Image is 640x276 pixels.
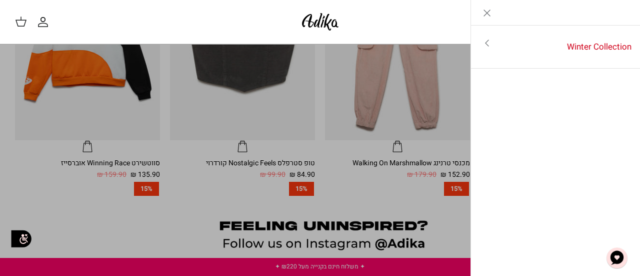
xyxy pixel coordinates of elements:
[7,225,35,252] img: accessibility_icon02.svg
[37,16,53,28] a: החשבון שלי
[602,243,632,273] button: צ'אט
[299,10,341,34] img: Adika IL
